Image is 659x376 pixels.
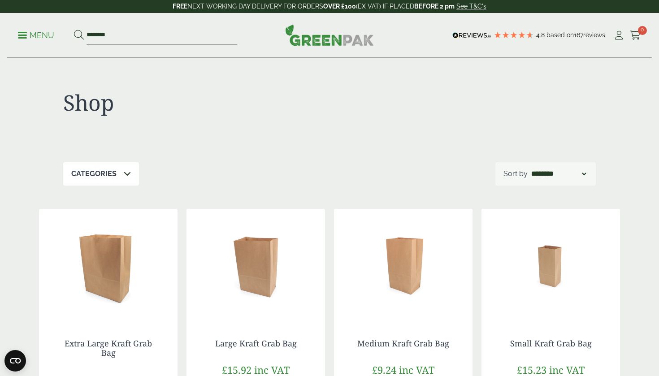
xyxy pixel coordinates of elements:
span: 0 [638,26,647,35]
strong: OVER £100 [323,3,356,10]
a: Menu [18,30,54,39]
img: 3330040 Small Kraft Grab Bag V1 [481,209,620,321]
div: 4.79 Stars [494,31,534,39]
p: Categories [71,169,117,179]
select: Shop order [529,169,588,179]
span: 167 [574,31,583,39]
strong: FREE [173,3,187,10]
a: Medium Kraft Grab Bag [357,338,449,349]
img: REVIEWS.io [452,32,491,39]
a: Large Kraft Grab Bag [215,338,297,349]
p: Menu [18,30,54,41]
img: 3330043 Extra Large Kraft Grab Bag V1 [39,209,178,321]
p: Sort by [503,169,528,179]
img: 3330041 Medium Kraft Grab Bag V1 [334,209,473,321]
span: reviews [583,31,605,39]
i: Cart [630,31,641,40]
i: My Account [613,31,624,40]
a: 0 [630,29,641,42]
button: Open CMP widget [4,350,26,372]
h1: Shop [63,90,329,116]
a: Small Kraft Grab Bag [510,338,592,349]
span: Based on [546,31,574,39]
a: Extra Large Kraft Grab Bag [65,338,152,359]
img: GreenPak Supplies [285,24,374,46]
span: 4.8 [536,31,546,39]
img: 3330042 Large Kraft Grab Bag V1 [186,209,325,321]
a: See T&C's [456,3,486,10]
strong: BEFORE 2 pm [414,3,455,10]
